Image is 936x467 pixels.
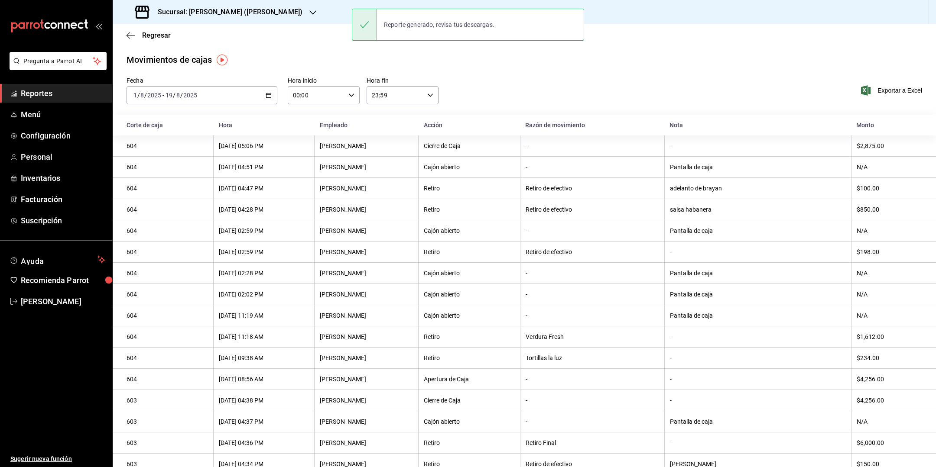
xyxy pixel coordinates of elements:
div: [PERSON_NAME] [320,206,413,213]
span: / [137,92,140,99]
div: [DATE] 08:56 AM [219,376,309,383]
div: [DATE] 09:38 AM [219,354,309,361]
th: Razón de movimiento [520,115,664,135]
div: N/A [857,291,922,298]
div: 603 [127,418,208,425]
div: [DATE] 02:28 PM [219,270,309,277]
img: Tooltip marker [217,55,227,65]
span: / [144,92,147,99]
div: $1,612.00 [857,333,922,340]
div: - [526,227,659,234]
div: [PERSON_NAME] [320,291,413,298]
div: N/A [857,418,922,425]
div: [DATE] 04:38 PM [219,397,309,404]
div: Apertura de Caja [424,376,515,383]
th: Corte de caja [113,115,214,135]
span: Personal [21,151,105,163]
div: adelanto de brayan [670,185,846,192]
div: - [670,142,846,149]
div: 604 [127,333,208,340]
div: Retiro Final [526,439,659,446]
div: [DATE] 02:59 PM [219,248,309,255]
div: [PERSON_NAME] [320,142,413,149]
span: Recomienda Parrot [21,274,105,286]
div: [DATE] 05:06 PM [219,142,309,149]
span: Sugerir nueva función [10,454,105,464]
span: / [180,92,183,99]
div: - [526,164,659,171]
div: [DATE] 04:37 PM [219,418,309,425]
div: [PERSON_NAME] [320,248,413,255]
div: [PERSON_NAME] [320,397,413,404]
div: [DATE] 04:51 PM [219,164,309,171]
div: Verdura Fresh [526,333,659,340]
div: 604 [127,142,208,149]
div: 604 [127,185,208,192]
th: Hora [214,115,315,135]
div: [PERSON_NAME] [320,270,413,277]
div: [PERSON_NAME] [320,354,413,361]
button: Exportar a Excel [863,85,922,96]
th: Empleado [315,115,419,135]
div: $2,875.00 [857,142,922,149]
label: Hora inicio [288,77,360,84]
div: Pantalla de caja [670,312,846,319]
div: 604 [127,164,208,171]
span: / [173,92,175,99]
div: Cajón abierto [424,418,515,425]
div: $4,256.00 [857,397,922,404]
div: Pantalla de caja [670,164,846,171]
div: Cierre de Caja [424,142,515,149]
div: [DATE] 04:36 PM [219,439,309,446]
div: $4,256.00 [857,376,922,383]
div: Retiro de efectivo [526,185,659,192]
div: 604 [127,270,208,277]
div: - [670,439,846,446]
div: Pantalla de caja [670,418,846,425]
div: 604 [127,248,208,255]
th: Acción [419,115,520,135]
div: [DATE] 04:47 PM [219,185,309,192]
span: Regresar [142,31,171,39]
span: Reportes [21,87,105,99]
div: - [526,142,659,149]
button: Regresar [127,31,171,39]
div: [DATE] 02:59 PM [219,227,309,234]
div: Cajón abierto [424,291,515,298]
div: - [670,397,846,404]
div: 604 [127,291,208,298]
div: Tortillas la luz [526,354,659,361]
input: -- [133,92,137,99]
div: $100.00 [857,185,922,192]
th: Nota [664,115,851,135]
div: - [526,397,659,404]
button: open_drawer_menu [95,23,102,29]
input: -- [140,92,144,99]
div: Retiro [424,333,515,340]
th: Monto [851,115,936,135]
div: - [670,376,846,383]
div: [DATE] 02:02 PM [219,291,309,298]
div: [DATE] 11:19 AM [219,312,309,319]
div: 604 [127,206,208,213]
span: - [162,92,164,99]
label: Hora fin [367,77,439,84]
span: Suscripción [21,215,105,226]
a: Pregunta a Parrot AI [6,63,107,72]
div: Pantalla de caja [670,291,846,298]
span: Facturación [21,193,105,205]
div: salsa habanera [670,206,846,213]
input: ---- [147,92,162,99]
span: Ayuda [21,254,94,265]
div: Cajón abierto [424,312,515,319]
div: Cierre de Caja [424,397,515,404]
div: Movimientos de cajas [127,53,212,66]
input: ---- [183,92,198,99]
div: [PERSON_NAME] [320,333,413,340]
div: Pantalla de caja [670,227,846,234]
div: Pantalla de caja [670,270,846,277]
div: - [526,291,659,298]
div: Retiro [424,248,515,255]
